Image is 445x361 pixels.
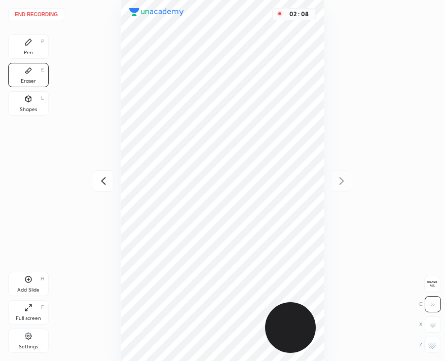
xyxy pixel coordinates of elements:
div: E [41,67,44,73]
div: F [41,305,44,310]
div: Z [419,337,440,353]
div: Add Slide [17,287,40,293]
img: logo.38c385cc.svg [129,8,184,16]
div: C [419,296,441,312]
span: Erase all [425,280,440,287]
div: Shapes [20,107,37,112]
div: Settings [19,344,38,349]
div: Pen [24,50,33,55]
div: P [41,39,44,44]
button: End recording [8,8,64,20]
div: L [41,96,44,101]
div: Eraser [21,79,36,84]
div: 02 : 08 [287,11,311,18]
div: Full screen [16,316,41,321]
div: X [419,316,441,333]
div: H [41,276,44,281]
